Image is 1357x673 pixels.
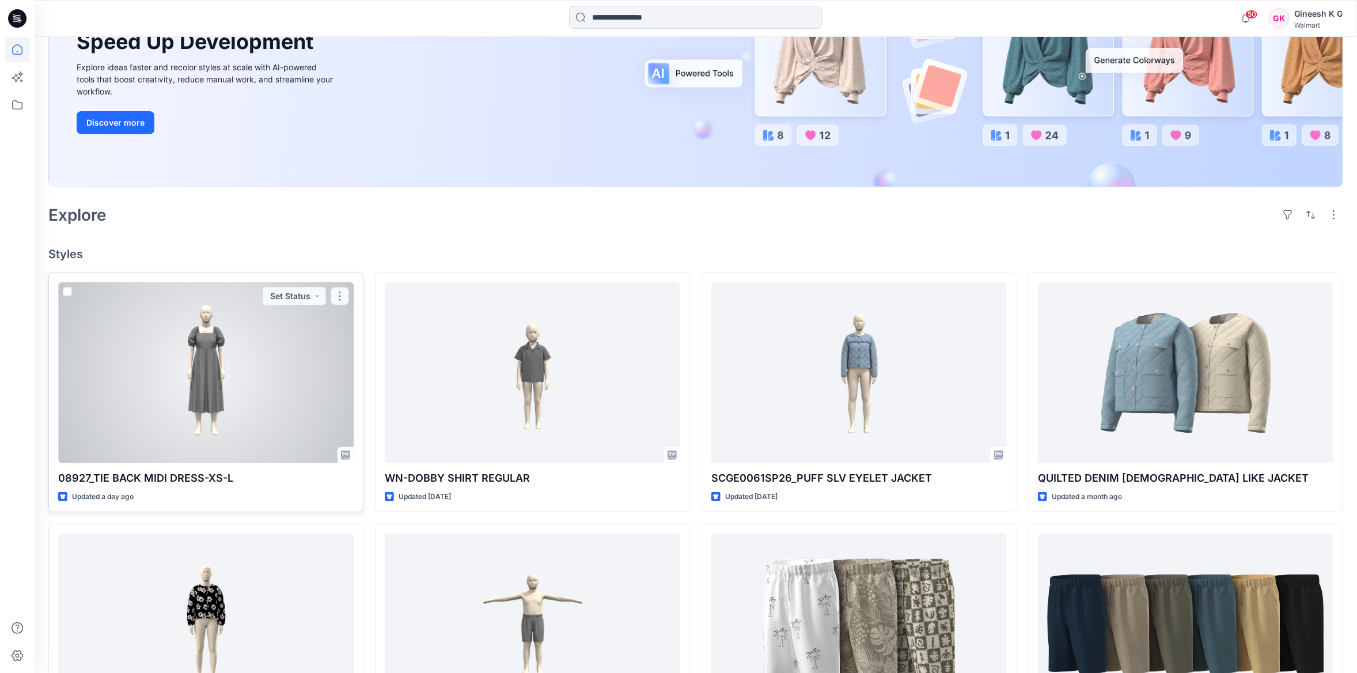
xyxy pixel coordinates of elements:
span: 50 [1245,10,1258,19]
a: Discover more [77,111,336,134]
p: Updated a day ago [72,491,134,503]
h2: Explore [48,206,107,224]
div: Walmart [1294,21,1343,29]
h4: Styles [48,247,1343,261]
p: QUILTED DENIM [DEMOGRAPHIC_DATA] LIKE JACKET [1038,470,1333,486]
p: 08927_TIE BACK MIDI DRESS-XS-L [58,470,354,486]
div: Explore ideas faster and recolor styles at scale with AI-powered tools that boost creativity, red... [77,61,336,97]
div: GK [1269,8,1290,29]
a: 08927_TIE BACK MIDI DRESS-XS-L [58,282,354,463]
a: QUILTED DENIM LADY LIKE JACKET [1038,282,1333,463]
div: Gineesh K G [1294,7,1343,21]
a: WN-DOBBY SHIRT REGULAR [385,282,680,463]
p: Updated [DATE] [399,491,451,503]
p: Updated [DATE] [725,491,778,503]
p: WN-DOBBY SHIRT REGULAR [385,470,680,486]
p: SCGE0061SP26_PUFF SLV EYELET JACKET [711,470,1007,486]
p: Updated a month ago [1052,491,1122,503]
a: SCGE0061SP26_PUFF SLV EYELET JACKET [711,282,1007,463]
button: Discover more [77,111,154,134]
